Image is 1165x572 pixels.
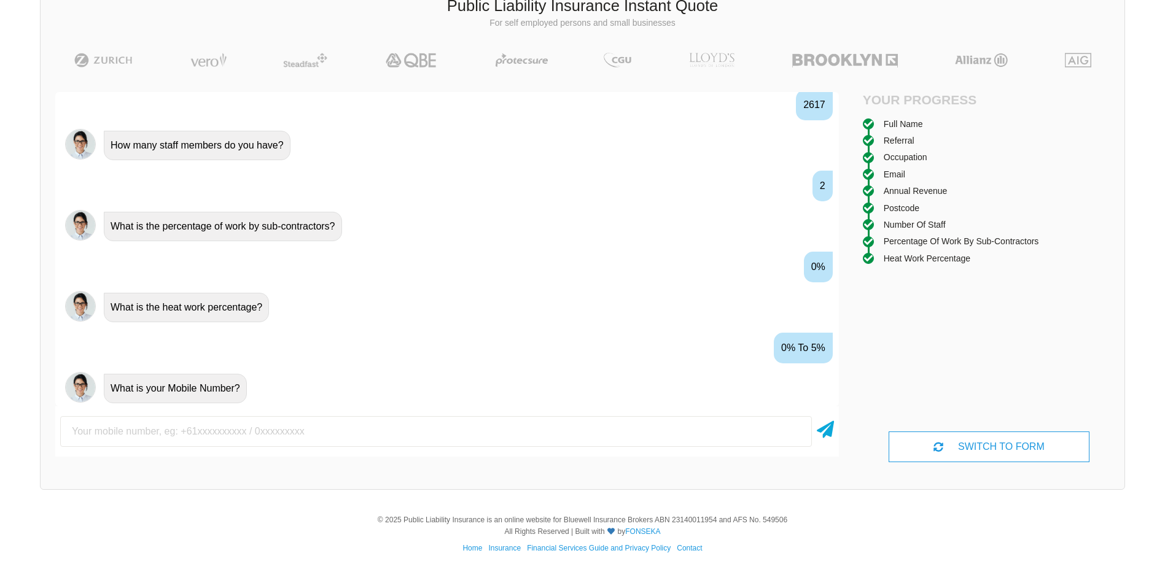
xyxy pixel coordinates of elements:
img: Zurich | Public Liability Insurance [69,53,138,68]
div: 0% to 5% [774,333,833,363]
a: Financial Services Guide and Privacy Policy [527,544,671,552]
img: Protecsure | Public Liability Insurance [491,53,553,68]
div: Full Name [884,117,923,131]
img: Allianz | Public Liability Insurance [949,53,1014,68]
img: Chatbot | PLI [65,129,96,160]
div: Heat work percentage [884,252,970,265]
div: What is the heat work percentage? [104,293,269,322]
img: Chatbot | PLI [65,291,96,322]
div: Percentage of work by sub-contractors [884,234,1039,248]
img: Steadfast | Public Liability Insurance [278,53,332,68]
img: Vero | Public Liability Insurance [185,53,232,68]
p: For self employed persons and small businesses [50,17,1115,29]
div: Postcode [884,201,919,215]
a: Contact [677,544,702,552]
a: Insurance [488,544,521,552]
div: Occupation [884,150,927,164]
div: What is the percentage of work by sub-contractors? [104,212,342,241]
img: CGU | Public Liability Insurance [599,53,636,68]
div: 0% [804,252,833,282]
img: QBE | Public Liability Insurance [378,53,445,68]
div: SWITCH TO FORM [889,431,1089,462]
h4: Your Progress [863,92,989,107]
div: Referral [884,134,914,147]
div: Email [884,168,905,181]
input: Your mobile number, eg: +61xxxxxxxxxx / 0xxxxxxxxx [60,416,812,447]
div: How many staff members do you have? [104,131,290,160]
div: 2617 [796,90,833,120]
div: Annual Revenue [884,184,948,198]
a: Home [462,544,482,552]
div: What is your Mobile Number? [104,374,247,403]
img: Chatbot | PLI [65,372,96,403]
div: 2 [812,171,833,201]
img: AIG | Public Liability Insurance [1060,53,1096,68]
img: Brooklyn | Public Liability Insurance [787,53,902,68]
img: LLOYD's | Public Liability Insurance [682,53,741,68]
a: FONSEKA [625,527,660,536]
img: Chatbot | PLI [65,210,96,241]
div: Number of staff [884,218,946,231]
